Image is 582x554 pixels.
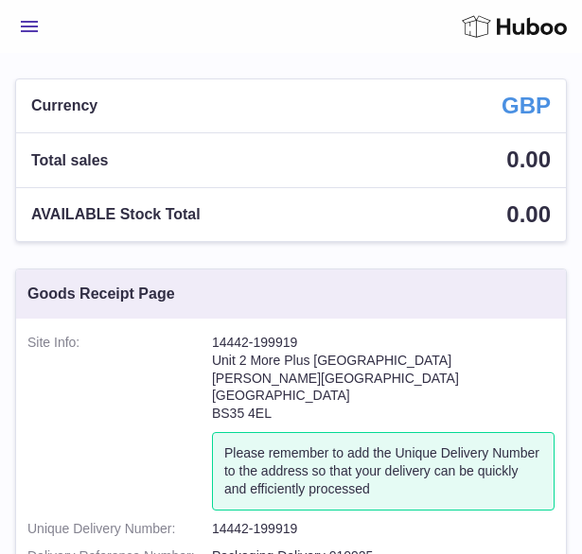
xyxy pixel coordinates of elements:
strong: GBP [502,91,551,121]
h3: Goods Receipt Page [27,284,175,304]
span: Total sales [31,150,109,171]
dt: Site Info: [27,334,212,511]
div: Please remember to add the Unique Delivery Number to the address so that your delivery can be qui... [212,432,555,511]
span: AVAILABLE Stock Total [31,204,201,225]
span: Currency [31,95,97,116]
dt: Unique Delivery Number: [27,520,212,538]
a: AVAILABLE Stock Total 0.00 [16,188,566,241]
a: Total sales 0.00 [16,133,566,186]
dd: 14442-199919 [212,520,555,538]
address: 14442-199919 Unit 2 More Plus [GEOGRAPHIC_DATA] [PERSON_NAME][GEOGRAPHIC_DATA] [GEOGRAPHIC_DATA] ... [212,334,555,432]
span: 0.00 [506,147,551,172]
span: 0.00 [506,201,551,227]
